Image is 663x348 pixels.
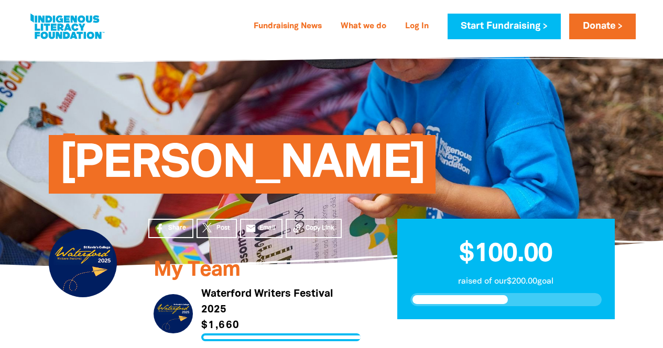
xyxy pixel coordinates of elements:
p: raised of our $200.00 goal [410,275,602,288]
span: Copy Link [306,223,334,233]
a: Donate [569,14,635,39]
i: email [245,223,256,234]
a: Post [197,219,237,238]
button: Copy Link [286,219,342,238]
a: Start Fundraising [448,14,561,39]
span: Post [216,223,230,233]
a: emailEmail [240,219,283,238]
a: What we do [334,18,393,35]
h3: My Team [154,259,361,282]
span: Email [259,223,275,233]
a: Log In [399,18,435,35]
a: Share [148,219,193,238]
span: $100.00 [459,242,552,266]
span: Share [168,223,186,233]
span: [PERSON_NAME] [59,143,426,194]
a: Fundraising News [247,18,328,35]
